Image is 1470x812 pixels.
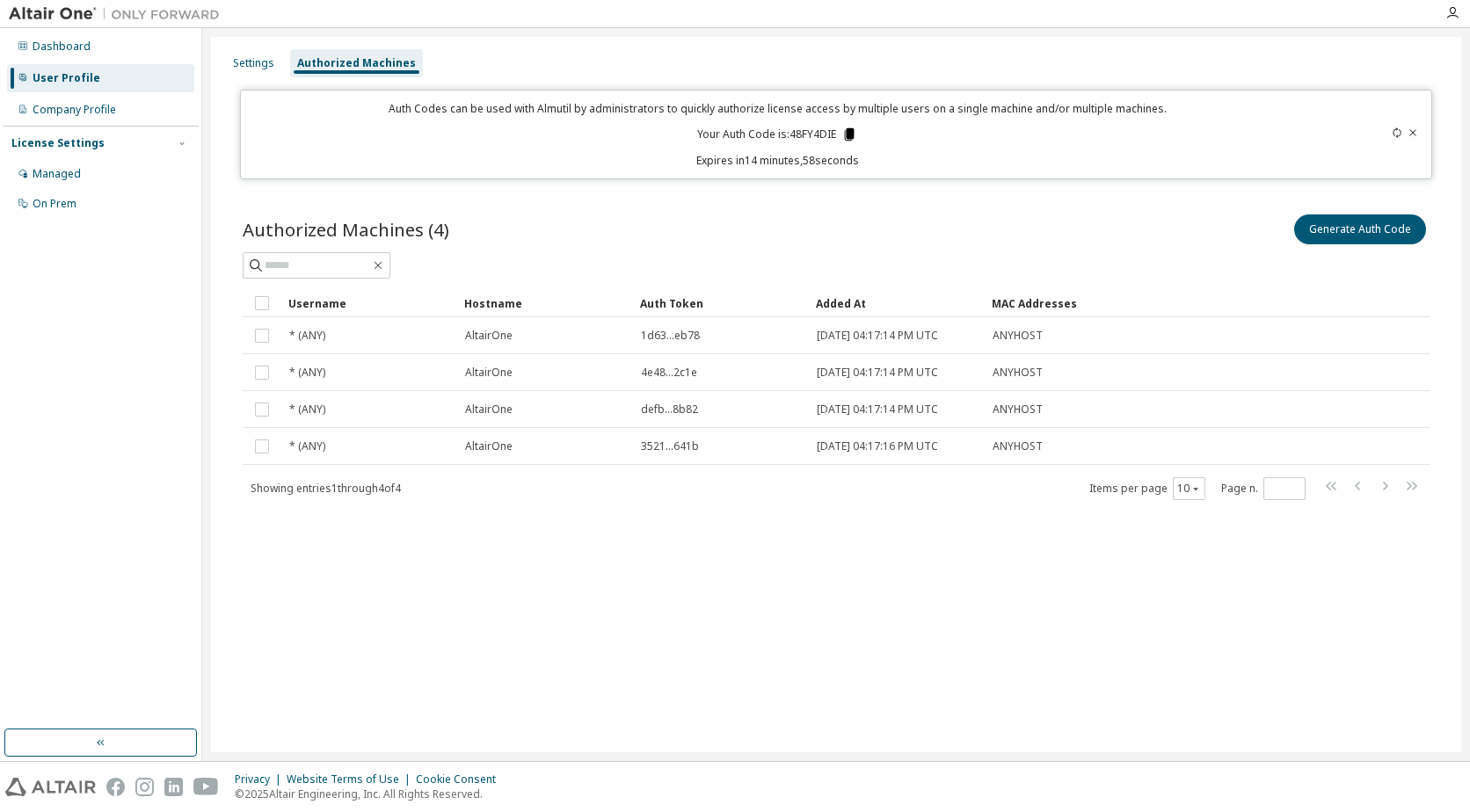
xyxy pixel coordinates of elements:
span: AltairOne [465,402,513,417]
p: Your Auth Code is: 48FY4DIE [697,127,857,142]
div: Added At [816,289,978,317]
span: AltairOne [465,329,513,343]
span: [DATE] 04:17:16 PM UTC [817,439,938,453]
span: Showing entries 1 through 4 of 4 [251,481,401,496]
span: ANYHOST [993,402,1043,417]
div: Website Terms of Use [287,772,416,787]
div: Auth Token [640,289,802,317]
span: * (ANY) [289,329,325,343]
div: Privacy [235,772,287,787]
span: 1d63...eb78 [641,329,700,343]
span: ANYHOST [993,439,1043,453]
button: Generate Auth Code [1294,214,1426,244]
div: MAC Addresses [992,289,1245,317]
span: defb...8b82 [641,402,698,417]
span: * (ANY) [289,439,325,453]
img: linkedin.svg [164,778,183,796]
div: Authorized Machines [297,56,416,70]
span: AltairOne [465,439,513,453]
img: instagram.svg [135,778,154,796]
span: Page n. [1221,477,1306,500]
img: facebook.svg [106,778,125,796]
span: 4e48...2c1e [641,366,697,380]
span: * (ANY) [289,366,325,380]
p: Auth Codes can be used with Almutil by administrators to quickly authorize license access by mult... [251,101,1304,116]
div: Hostname [464,289,626,317]
p: Expires in 14 minutes, 58 seconds [251,153,1304,168]
div: Username [288,289,450,317]
span: * (ANY) [289,402,325,417]
div: Managed [33,167,81,181]
span: [DATE] 04:17:14 PM UTC [817,366,938,380]
div: Dashboard [33,40,91,54]
span: Authorized Machines (4) [243,217,449,242]
div: User Profile [33,71,100,85]
img: altair_logo.svg [5,778,96,796]
span: ANYHOST [993,366,1043,380]
span: [DATE] 04:17:14 PM UTC [817,402,938,417]
img: youtube.svg [193,778,219,796]
img: Altair One [9,5,229,23]
div: License Settings [11,136,105,150]
span: Items per page [1089,477,1205,500]
span: ANYHOST [993,329,1043,343]
button: 10 [1177,482,1201,496]
div: Cookie Consent [416,772,506,787]
p: © 2025 Altair Engineering, Inc. All Rights Reserved. [235,787,506,801]
span: [DATE] 04:17:14 PM UTC [817,329,938,343]
div: Company Profile [33,103,116,117]
span: AltairOne [465,366,513,380]
div: On Prem [33,197,76,211]
div: Settings [233,56,274,70]
span: 3521...641b [641,439,699,453]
